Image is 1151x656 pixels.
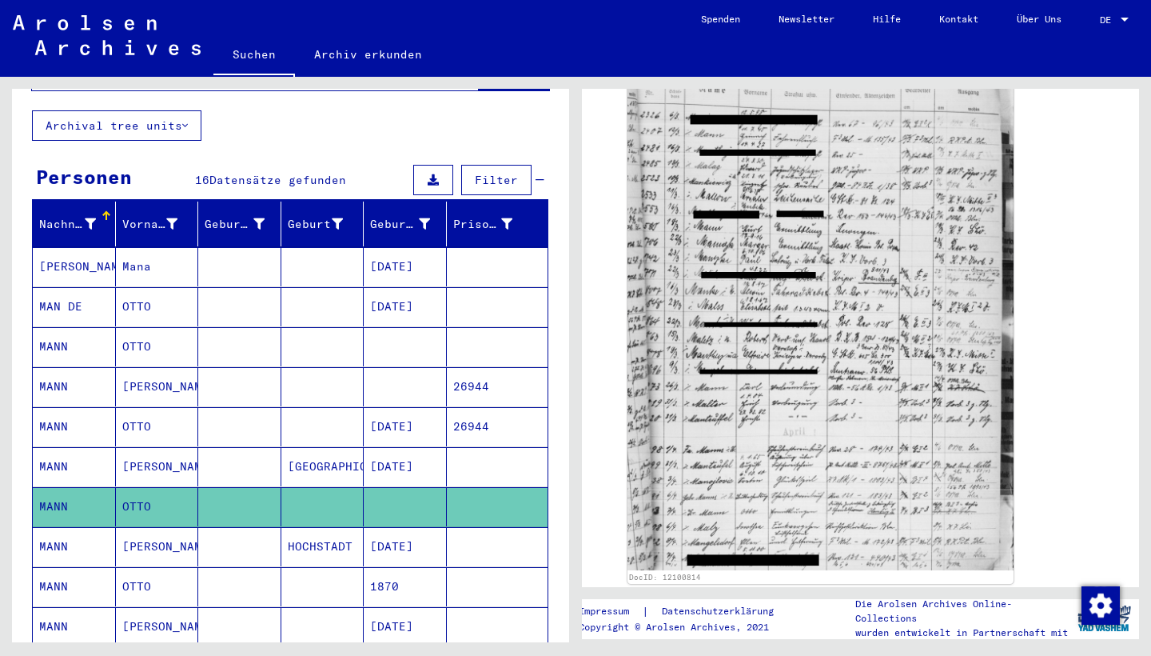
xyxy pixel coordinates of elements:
div: Geburt‏ [288,216,344,233]
mat-header-cell: Vorname [116,202,199,246]
a: Archiv erkunden [295,35,441,74]
mat-cell: [PERSON_NAME] [116,367,199,406]
mat-cell: [DATE] [364,287,447,326]
mat-cell: Mana [116,247,199,286]
mat-cell: OTTO [116,327,199,366]
mat-cell: MANN [33,367,116,406]
button: Archival tree units [32,110,201,141]
mat-cell: MANN [33,447,116,486]
mat-header-cell: Geburtsdatum [364,202,447,246]
mat-cell: MANN [33,567,116,606]
mat-cell: [PERSON_NAME] [116,447,199,486]
a: Suchen [213,35,295,77]
mat-cell: OTTO [116,487,199,526]
mat-cell: MANN [33,327,116,366]
img: Zustimmung ändern [1081,586,1120,625]
a: Impressum [579,603,642,620]
mat-header-cell: Prisoner # [447,202,548,246]
mat-cell: OTTO [116,407,199,446]
mat-cell: [GEOGRAPHIC_DATA] [281,447,364,486]
div: | [579,603,793,620]
div: Prisoner # [453,216,513,233]
img: 001.jpg [627,57,1014,570]
mat-cell: MANN [33,607,116,646]
div: Vorname [122,216,178,233]
img: Arolsen_neg.svg [13,15,201,55]
mat-cell: HOCHSTADT [281,527,364,566]
div: Geburtsdatum [370,216,430,233]
mat-cell: [DATE] [364,247,447,286]
div: Personen [36,162,132,191]
p: Die Arolsen Archives Online-Collections [855,597,1069,626]
mat-cell: MAN DE [33,287,116,326]
div: Geburtsdatum [370,211,450,237]
a: Datenschutzerklärung [649,603,793,620]
mat-cell: OTTO [116,287,199,326]
div: Prisoner # [453,211,533,237]
a: DocID: 12100814 [629,573,701,582]
div: Zustimmung ändern [1081,586,1119,624]
mat-cell: MANN [33,407,116,446]
mat-header-cell: Nachname [33,202,116,246]
p: Copyright © Arolsen Archives, 2021 [579,620,793,634]
div: Geburtsname [205,216,265,233]
mat-cell: [DATE] [364,447,447,486]
mat-header-cell: Geburt‏ [281,202,364,246]
img: yv_logo.png [1074,598,1134,638]
p: wurden entwickelt in Partnerschaft mit [855,626,1069,640]
div: Vorname [122,211,198,237]
mat-cell: [DATE] [364,407,447,446]
span: Filter [475,173,518,187]
mat-cell: 26944 [447,407,548,446]
mat-cell: 1870 [364,567,447,606]
mat-cell: MANN [33,487,116,526]
span: DE [1100,14,1117,26]
button: Filter [461,165,532,195]
mat-cell: OTTO [116,567,199,606]
mat-cell: [PERSON_NAME] [116,607,199,646]
mat-cell: [DATE] [364,527,447,566]
mat-cell: [PERSON_NAME] [33,247,116,286]
div: Nachname [39,216,96,233]
div: Geburtsname [205,211,285,237]
div: Nachname [39,211,116,237]
mat-cell: MANN [33,527,116,566]
mat-cell: [DATE] [364,607,447,646]
mat-cell: [PERSON_NAME] [116,527,199,566]
span: Datensätze gefunden [209,173,346,187]
div: Geburt‏ [288,211,364,237]
mat-cell: 26944 [447,367,548,406]
mat-header-cell: Geburtsname [198,202,281,246]
span: 16 [195,173,209,187]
